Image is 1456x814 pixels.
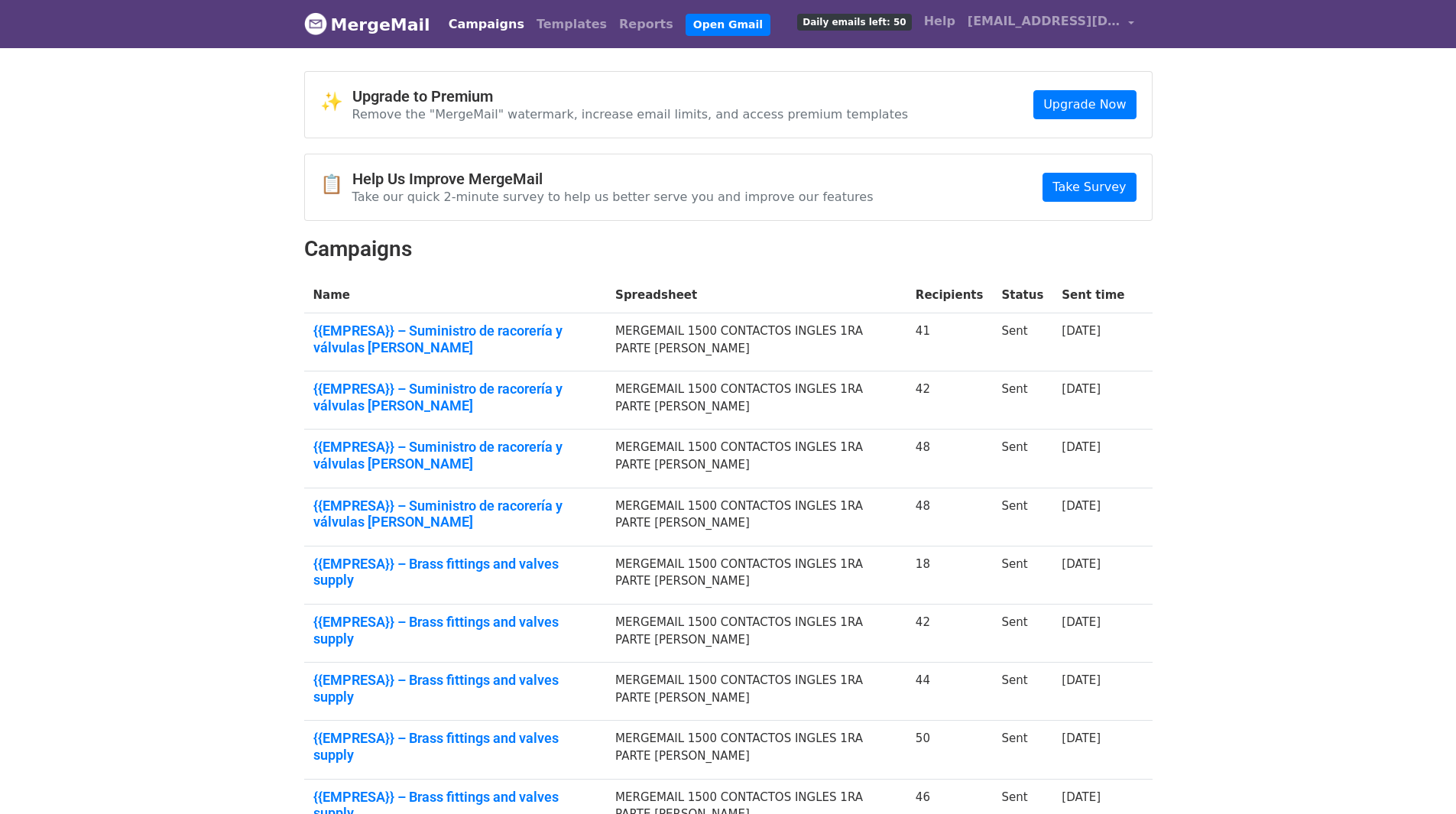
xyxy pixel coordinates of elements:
td: Sent [992,371,1052,430]
th: Name [304,277,607,313]
th: Status [992,277,1052,313]
h4: Help Us Improve MergeMail [352,170,874,188]
a: Take Survey [1043,173,1136,202]
a: [DATE] [1062,615,1101,629]
td: 48 [906,488,993,546]
td: MERGEMAIL 1500 CONTACTOS INGLES 1RA PARTE [PERSON_NAME] [606,313,906,371]
td: 42 [906,605,993,663]
td: MERGEMAIL 1500 CONTACTOS INGLES 1RA PARTE [PERSON_NAME] [606,721,906,779]
td: 44 [906,663,993,721]
td: MERGEMAIL 1500 CONTACTOS INGLES 1RA PARTE [PERSON_NAME] [606,430,906,488]
a: {{EMPRESA}} – Suministro de racorería y válvulas [PERSON_NAME] [313,439,598,472]
td: 42 [906,371,993,430]
a: {{EMPRESA}} – Suministro de racorería y válvulas [PERSON_NAME] [313,498,598,530]
a: {{EMPRESA}} – Brass fittings and valves supply [313,614,598,647]
td: MERGEMAIL 1500 CONTACTOS INGLES 1RA PARTE [PERSON_NAME] [606,488,906,546]
td: 18 [906,546,993,604]
td: 41 [906,313,993,371]
td: MERGEMAIL 1500 CONTACTOS INGLES 1RA PARTE [PERSON_NAME] [606,663,906,721]
a: {{EMPRESA}} – Brass fittings and valves supply [313,556,598,589]
a: [DATE] [1062,440,1101,454]
span: ✨ [320,91,352,113]
a: Templates [530,9,613,40]
p: Remove the "MergeMail" watermark, increase email limits, and access premium templates [352,106,909,122]
a: [DATE] [1062,499,1101,513]
a: {{EMPRESA}} – Suministro de racorería y válvulas [PERSON_NAME] [313,381,598,413]
td: 48 [906,430,993,488]
a: [DATE] [1062,673,1101,687]
td: Sent [992,488,1052,546]
a: [DATE] [1062,790,1101,804]
h4: Upgrade to Premium [352,87,909,105]
td: 50 [906,721,993,779]
a: Campaigns [443,9,530,40]
a: Upgrade Now [1033,90,1136,119]
img: MergeMail logo [304,12,327,35]
td: MERGEMAIL 1500 CONTACTOS INGLES 1RA PARTE [PERSON_NAME] [606,605,906,663]
a: Open Gmail [686,14,770,36]
a: [EMAIL_ADDRESS][DOMAIN_NAME] [961,6,1140,42]
a: Daily emails left: 50 [791,6,917,37]
a: [DATE] [1062,324,1101,338]
td: MERGEMAIL 1500 CONTACTOS INGLES 1RA PARTE [PERSON_NAME] [606,371,906,430]
a: Help [918,6,961,37]
span: Daily emails left: 50 [797,14,911,31]
td: Sent [992,430,1052,488]
p: Take our quick 2-minute survey to help us better serve you and improve our features [352,189,874,205]
td: Sent [992,546,1052,604]
a: [DATE] [1062,557,1101,571]
th: Sent time [1052,277,1133,313]
th: Spreadsheet [606,277,906,313]
td: Sent [992,313,1052,371]
a: {{EMPRESA}} – Brass fittings and valves supply [313,672,598,705]
span: [EMAIL_ADDRESS][DOMAIN_NAME] [968,12,1120,31]
a: Reports [613,9,679,40]
td: Sent [992,663,1052,721]
a: {{EMPRESA}} – Brass fittings and valves supply [313,730,598,763]
a: MergeMail [304,8,430,41]
td: Sent [992,605,1052,663]
a: {{EMPRESA}} – Suministro de racorería y válvulas [PERSON_NAME] [313,323,598,355]
a: [DATE] [1062,731,1101,745]
a: [DATE] [1062,382,1101,396]
td: Sent [992,721,1052,779]
td: MERGEMAIL 1500 CONTACTOS INGLES 1RA PARTE [PERSON_NAME] [606,546,906,604]
th: Recipients [906,277,993,313]
span: 📋 [320,174,352,196]
h2: Campaigns [304,236,1153,262]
